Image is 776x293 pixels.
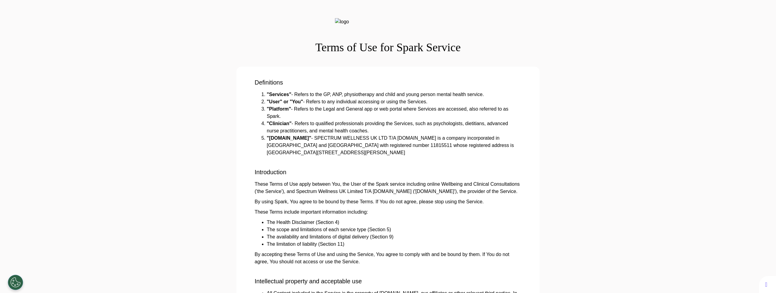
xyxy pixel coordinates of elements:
img: logo [335,18,441,41]
li: The Health Disclaimer (Section 4) [267,219,521,226]
li: - Refers to the Legal and General app or web portal where Services are accessed, also referred to... [267,105,521,120]
li: - SPECTRUM WELLNESS UK LTD T/A [DOMAIN_NAME] is a company incorporated in [GEOGRAPHIC_DATA] and [... [267,135,521,156]
h3: Introduction [255,168,521,176]
p: By accepting these Terms of Use and using the Service, You agree to comply with and be bound by t... [255,251,521,265]
strong: "Services" [267,92,291,97]
li: - Refers to any individual accessing or using the Services. [267,98,521,105]
li: - Refers to the GP, ANP, physiotherapy and child and young person mental health service. [267,91,521,98]
h3: Intellectual property and acceptable use [255,278,521,285]
button: Open Preferences [8,275,23,290]
strong: "Clinician" [267,121,292,126]
li: The limitation of liability (Section 11) [267,241,521,248]
li: The availability and limitations of digital delivery (Section 9) [267,233,521,241]
p: These Terms include important information including: [255,208,521,216]
strong: "[DOMAIN_NAME]" [267,135,311,141]
li: - Refers to qualified professionals providing the Services, such as psychologists, dietitians, ad... [267,120,521,135]
h3: Definitions [255,79,521,86]
li: The scope and limitations of each service type (Section 5) [267,226,521,233]
strong: "Platform" [267,106,291,112]
strong: "User" or "You" [267,99,303,104]
h2: Terms of Use for Spark Service [315,41,461,55]
p: By using Spark, You agree to be bound by these Terms. If You do not agree, please stop using the ... [255,198,521,205]
p: These Terms of Use apply between You, the User of the Spark service including online Wellbeing an... [255,181,521,195]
